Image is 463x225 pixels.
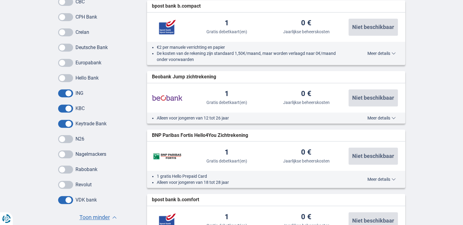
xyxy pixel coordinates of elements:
img: bpost bank [152,20,182,35]
label: ING [75,90,83,96]
span: Beobank Jump zichtrekening [152,73,216,80]
span: Niet beschikbaar [352,218,394,223]
span: ▲ [112,216,117,219]
div: Gratis debetkaart(en) [206,158,247,164]
li: 1 gratis Hello Prepaid Card [157,173,345,179]
label: Deutsche Bank [75,45,108,50]
span: Niet beschikbaar [352,153,394,159]
div: 0 € [301,19,311,27]
label: VDK bank [75,197,97,203]
div: 1 [225,213,229,221]
button: Toon minder ▲ [78,213,118,222]
span: BNP Paribas Fortis Hello4You Zichtrekening [152,132,248,139]
span: bpost bank b.comfort [152,196,199,203]
span: Meer details [367,116,396,120]
span: Niet beschikbaar [352,24,394,30]
div: Jaarlijkse beheerskosten [283,29,330,35]
span: Meer details [367,51,396,55]
div: 0 € [301,90,311,98]
span: Meer details [367,177,396,181]
img: Beobank [152,90,182,105]
li: De kosten van de rekening zijn standaard 1,50€/maand, maar worden verlaagd naar 0€/maand onder vo... [157,50,345,62]
label: Keytrade Bank [75,121,107,127]
span: bpost bank b.compact [152,3,201,10]
button: Niet beschikbaar [349,89,398,106]
span: Toon minder [79,213,110,221]
button: Meer details [363,51,400,56]
label: Rabobank [75,166,97,172]
div: Gratis debetkaart(en) [206,99,247,105]
button: Meer details [363,177,400,182]
label: N26 [75,136,84,142]
div: Jaarlijkse beheerskosten [283,158,330,164]
img: BNP Paribas Fortis [152,148,182,164]
label: KBC [75,105,85,111]
label: CPH Bank [75,14,97,20]
div: Jaarlijkse beheerskosten [283,99,330,105]
button: Meer details [363,116,400,120]
label: Nagelmackers [75,151,106,157]
label: Europabank [75,60,101,66]
div: 0 € [301,148,311,157]
div: Gratis debetkaart(en) [206,29,247,35]
span: Niet beschikbaar [352,95,394,101]
div: 0 € [301,213,311,221]
li: €2 per manuele verrichting en papier [157,44,345,50]
div: 1 [225,148,229,157]
div: 1 [225,90,229,98]
label: Hello Bank [75,75,99,81]
button: Niet beschikbaar [349,19,398,36]
label: Crelan [75,29,89,35]
div: 1 [225,19,229,27]
li: Alleen voor jongeren van 12 tot 26 jaar [157,115,345,121]
button: Niet beschikbaar [349,148,398,165]
li: Alleen voor jongeren van 18 tot 28 jaar [157,179,345,185]
label: Revolut [75,182,92,187]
